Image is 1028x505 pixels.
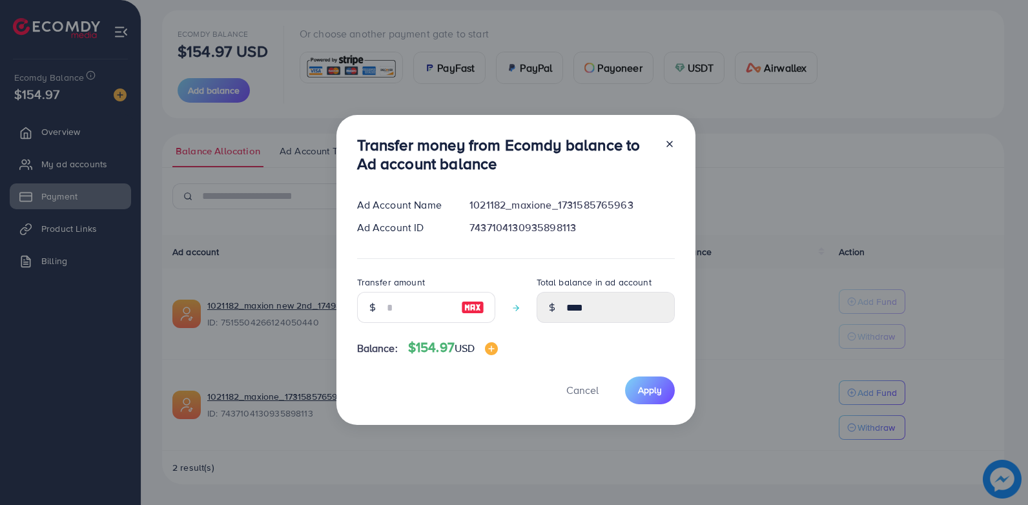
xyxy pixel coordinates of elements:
img: image [485,342,498,355]
div: 1021182_maxione_1731585765963 [459,198,684,212]
span: Cancel [566,383,599,397]
button: Cancel [550,376,615,404]
label: Transfer amount [357,276,425,289]
div: Ad Account ID [347,220,460,235]
div: Ad Account Name [347,198,460,212]
div: 7437104130935898113 [459,220,684,235]
span: Balance: [357,341,398,356]
button: Apply [625,376,675,404]
span: Apply [638,384,662,397]
h3: Transfer money from Ecomdy balance to Ad account balance [357,136,654,173]
h4: $154.97 [408,340,499,356]
label: Total balance in ad account [537,276,652,289]
span: USD [455,341,475,355]
img: image [461,300,484,315]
